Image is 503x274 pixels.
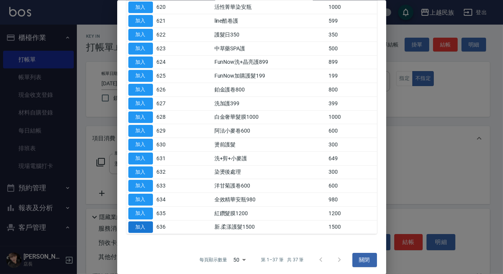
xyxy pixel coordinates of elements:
[212,14,327,28] td: line酷卷護
[327,55,377,69] td: 899
[155,220,184,234] td: 636
[327,42,377,55] td: 500
[155,193,184,206] td: 634
[128,84,153,96] button: 加入
[128,152,153,164] button: 加入
[128,125,153,137] button: 加入
[128,166,153,178] button: 加入
[128,56,153,68] button: 加入
[327,165,377,179] td: 300
[128,42,153,54] button: 加入
[212,110,327,124] td: 白金奢華髮膜1000
[327,69,377,83] td: 199
[212,28,327,42] td: 護髮日350
[212,179,327,193] td: 洋甘菊護卷600
[327,110,377,124] td: 1000
[327,220,377,234] td: 1500
[230,249,249,270] div: 50
[212,124,327,138] td: 阿法小麥卷600
[199,256,227,263] p: 每頁顯示數量
[128,111,153,123] button: 加入
[327,124,377,138] td: 600
[128,29,153,41] button: 加入
[155,83,184,96] td: 626
[155,179,184,193] td: 633
[155,151,184,165] td: 631
[128,194,153,206] button: 加入
[155,28,184,42] td: 622
[155,42,184,55] td: 623
[212,69,327,83] td: FunNow加購護髮199
[155,138,184,151] td: 630
[327,179,377,193] td: 600
[155,55,184,69] td: 624
[155,14,184,28] td: 621
[212,220,327,234] td: 新.柔漾護髮1500
[212,138,327,151] td: 燙前護髮
[128,221,153,233] button: 加入
[155,0,184,14] td: 620
[212,96,327,110] td: 洗加護399
[212,165,327,179] td: 染燙後處理
[327,14,377,28] td: 599
[261,256,304,263] p: 第 1–37 筆 共 37 筆
[128,1,153,13] button: 加入
[155,165,184,179] td: 632
[212,206,327,220] td: 紅鑽髮膜1200
[327,96,377,110] td: 399
[212,151,327,165] td: 洗+剪+小麥護
[327,138,377,151] td: 300
[128,97,153,109] button: 加入
[327,0,377,14] td: 1000
[128,15,153,27] button: 加入
[212,55,327,69] td: FunNow洗+晶亮護899
[327,206,377,220] td: 1200
[155,124,184,138] td: 629
[327,151,377,165] td: 649
[212,42,327,55] td: 中草藥SPA護
[128,139,153,151] button: 加入
[155,206,184,220] td: 635
[212,83,327,96] td: 鉑金護卷800
[327,193,377,206] td: 980
[327,83,377,96] td: 800
[128,207,153,219] button: 加入
[155,110,184,124] td: 628
[212,0,327,14] td: 活性菁華染安瓶
[212,193,327,206] td: 全效精華安瓶980
[128,180,153,192] button: 加入
[352,253,377,267] button: 關閉
[327,28,377,42] td: 350
[155,96,184,110] td: 627
[128,70,153,82] button: 加入
[155,69,184,83] td: 625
